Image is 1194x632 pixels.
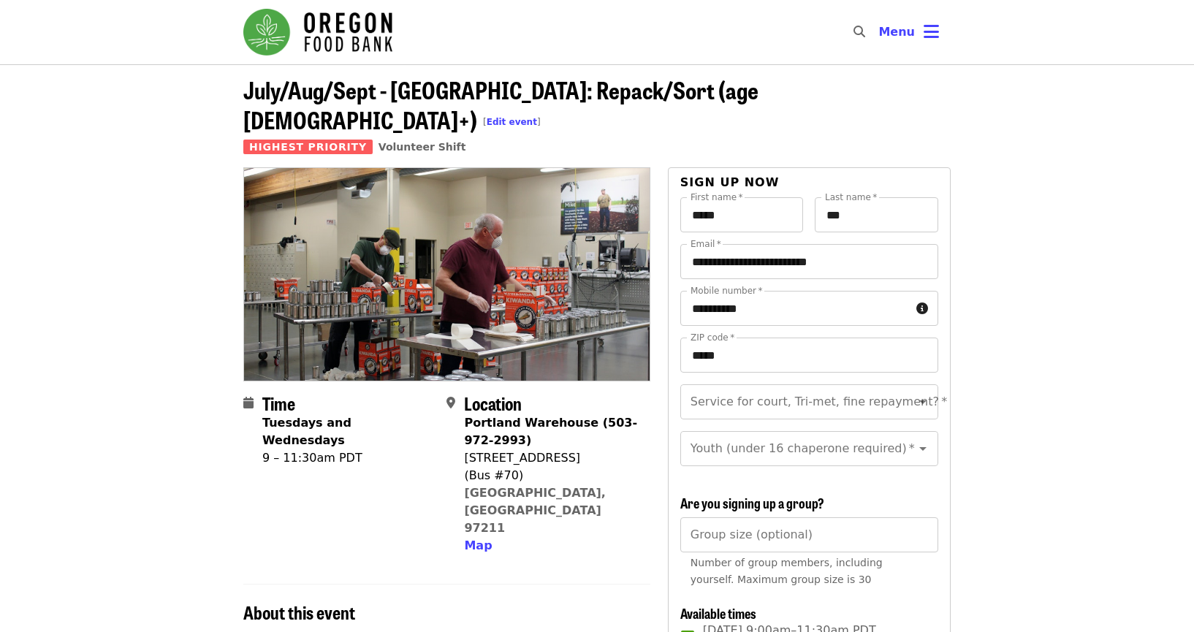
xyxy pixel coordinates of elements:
[464,390,522,416] span: Location
[243,396,254,410] i: calendar icon
[680,517,938,552] input: [object Object]
[680,244,938,279] input: Email
[487,117,537,127] a: Edit event
[680,291,910,326] input: Mobile number
[691,333,734,342] label: ZIP code
[379,141,466,153] a: Volunteer Shift
[691,557,883,585] span: Number of group members, including yourself. Maximum group size is 30
[867,15,951,50] button: Toggle account menu
[243,599,355,625] span: About this event
[464,416,637,447] strong: Portland Warehouse (503-972-2993)
[464,449,638,467] div: [STREET_ADDRESS]
[680,338,938,373] input: ZIP code
[825,193,877,202] label: Last name
[464,538,492,552] span: Map
[243,9,392,56] img: Oregon Food Bank - Home
[913,438,933,459] button: Open
[483,117,541,127] span: [ ]
[243,140,373,154] span: Highest Priority
[878,25,915,39] span: Menu
[680,604,756,623] span: Available times
[853,25,865,39] i: search icon
[913,392,933,412] button: Open
[680,493,824,512] span: Are you signing up a group?
[680,197,804,232] input: First name
[916,302,928,316] i: circle-info icon
[262,390,295,416] span: Time
[262,416,351,447] strong: Tuesdays and Wednesdays
[262,449,435,467] div: 9 – 11:30am PDT
[464,486,606,535] a: [GEOGRAPHIC_DATA], [GEOGRAPHIC_DATA] 97211
[691,286,762,295] label: Mobile number
[446,396,455,410] i: map-marker-alt icon
[924,21,939,42] i: bars icon
[680,175,780,189] span: Sign up now
[464,467,638,484] div: (Bus #70)
[244,168,650,380] img: July/Aug/Sept - Portland: Repack/Sort (age 16+) organized by Oregon Food Bank
[815,197,938,232] input: Last name
[464,537,492,555] button: Map
[691,193,743,202] label: First name
[691,240,721,248] label: Email
[243,72,758,137] span: July/Aug/Sept - [GEOGRAPHIC_DATA]: Repack/Sort (age [DEMOGRAPHIC_DATA]+)
[874,15,886,50] input: Search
